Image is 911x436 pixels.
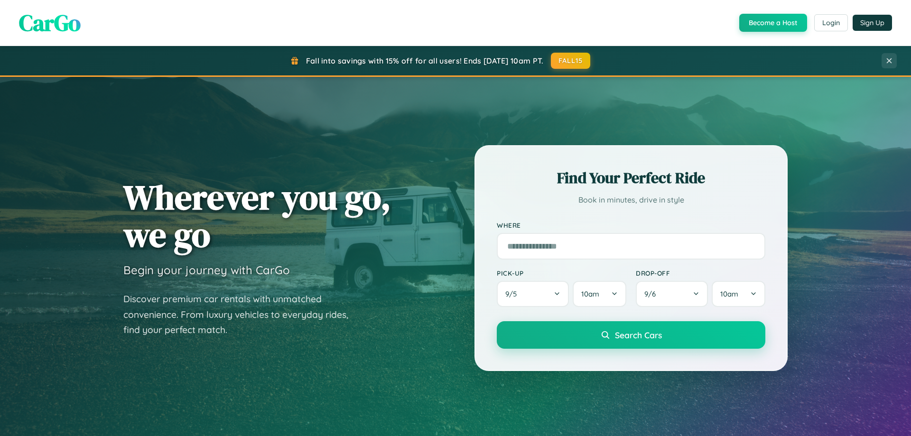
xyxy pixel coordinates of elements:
[814,14,848,31] button: Login
[644,289,660,298] span: 9 / 6
[636,281,708,307] button: 9/6
[123,263,290,277] h3: Begin your journey with CarGo
[497,269,626,277] label: Pick-up
[497,321,765,349] button: Search Cars
[551,53,591,69] button: FALL15
[497,281,569,307] button: 9/5
[19,7,81,38] span: CarGo
[573,281,626,307] button: 10am
[123,178,391,253] h1: Wherever you go, we go
[306,56,544,65] span: Fall into savings with 15% off for all users! Ends [DATE] 10am PT.
[497,221,765,229] label: Where
[739,14,807,32] button: Become a Host
[615,330,662,340] span: Search Cars
[720,289,738,298] span: 10am
[505,289,521,298] span: 9 / 5
[712,281,765,307] button: 10am
[581,289,599,298] span: 10am
[497,193,765,207] p: Book in minutes, drive in style
[636,269,765,277] label: Drop-off
[497,167,765,188] h2: Find Your Perfect Ride
[123,291,361,338] p: Discover premium car rentals with unmatched convenience. From luxury vehicles to everyday rides, ...
[853,15,892,31] button: Sign Up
